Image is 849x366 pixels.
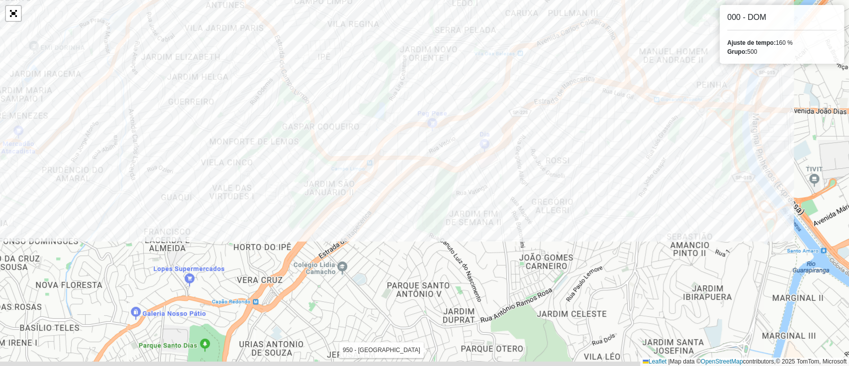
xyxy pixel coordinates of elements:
[727,47,837,56] div: 500
[727,12,837,22] h6: 000 - DOM
[643,358,666,365] a: Leaflet
[640,358,849,366] div: Map data © contributors,© 2025 TomTom, Microsoft
[701,358,743,365] a: OpenStreetMap
[727,48,747,55] strong: Grupo:
[727,39,775,46] strong: Ajuste de tempo:
[727,38,837,47] div: 160 %
[6,6,21,21] a: Abrir mapa em tela cheia
[668,358,669,365] span: |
